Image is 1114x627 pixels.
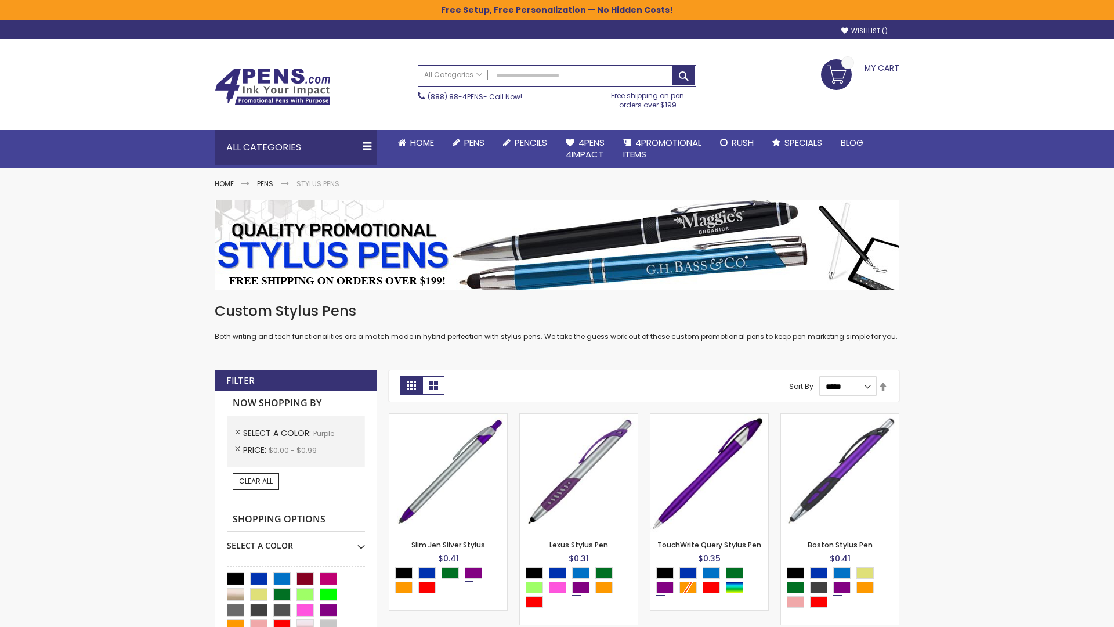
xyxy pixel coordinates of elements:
[614,130,711,168] a: 4PROMOTIONALITEMS
[227,391,365,416] strong: Now Shopping by
[549,567,566,579] div: Blue
[810,582,827,593] div: Grey Charcoal
[830,553,851,564] span: $0.41
[215,302,899,342] div: Both writing and tech functionalities are a match made in hybrid perfection with stylus pens. We ...
[787,582,804,593] div: Green
[833,567,851,579] div: Blue Light
[215,68,331,105] img: 4Pens Custom Pens and Promotional Products
[442,567,459,579] div: Green
[703,582,720,593] div: Red
[595,567,613,579] div: Green
[389,413,507,423] a: Slim Jen Silver Stylus-Purple
[856,582,874,593] div: Orange
[595,582,613,593] div: Orange
[515,136,547,149] span: Pencils
[810,596,827,608] div: Red
[389,414,507,532] img: Slim Jen Silver Stylus-Purple
[227,532,365,552] div: Select A Color
[438,553,459,564] span: $0.41
[269,445,317,455] span: $0.00 - $0.99
[418,567,436,579] div: Blue
[656,582,674,593] div: Purple
[243,427,313,439] span: Select A Color
[526,596,543,608] div: Red
[703,567,720,579] div: Blue Light
[428,92,522,102] span: - Call Now!
[656,567,768,596] div: Select A Color
[572,582,589,593] div: Purple
[856,567,874,579] div: Gold
[841,136,863,149] span: Blog
[395,567,507,596] div: Select A Color
[443,130,494,156] a: Pens
[569,553,589,564] span: $0.31
[726,567,743,579] div: Green
[781,414,899,532] img: Boston Stylus Pen-Purple
[465,567,482,579] div: Purple
[215,179,234,189] a: Home
[428,92,483,102] a: (888) 88-4PENS
[410,136,434,149] span: Home
[810,567,827,579] div: Blue
[549,582,566,593] div: Pink
[389,130,443,156] a: Home
[418,66,488,85] a: All Categories
[787,567,899,611] div: Select A Color
[657,540,761,550] a: TouchWrite Query Stylus Pen
[556,130,614,168] a: 4Pens4impact
[679,567,697,579] div: Blue
[808,540,873,550] a: Boston Stylus Pen
[698,553,721,564] span: $0.35
[726,582,743,593] div: Assorted
[494,130,556,156] a: Pencils
[650,413,768,423] a: TouchWrite Query Stylus Pen-Purple
[395,582,413,593] div: Orange
[833,582,851,593] div: Purple
[424,70,482,80] span: All Categories
[520,413,638,423] a: Lexus Stylus Pen-Purple
[243,444,269,456] span: Price
[526,582,543,593] div: Green Light
[526,567,638,611] div: Select A Color
[841,27,888,35] a: Wishlist
[226,374,255,387] strong: Filter
[599,87,697,110] div: Free shipping on pen orders over $199
[526,567,543,579] div: Black
[572,567,589,579] div: Blue Light
[520,414,638,532] img: Lexus Stylus Pen-Purple
[215,130,377,165] div: All Categories
[464,136,484,149] span: Pens
[623,136,701,160] span: 4PROMOTIONAL ITEMS
[711,130,763,156] a: Rush
[787,567,804,579] div: Black
[656,567,674,579] div: Black
[400,376,422,395] strong: Grid
[549,540,608,550] a: Lexus Stylus Pen
[781,413,899,423] a: Boston Stylus Pen-Purple
[650,414,768,532] img: TouchWrite Query Stylus Pen-Purple
[313,428,334,438] span: Purple
[296,179,339,189] strong: Stylus Pens
[411,540,485,550] a: Slim Jen Silver Stylus
[239,476,273,486] span: Clear All
[787,596,804,608] div: Rose
[789,381,813,391] label: Sort By
[215,302,899,320] h1: Custom Stylus Pens
[233,473,279,489] a: Clear All
[227,507,365,532] strong: Shopping Options
[831,130,873,156] a: Blog
[395,567,413,579] div: Black
[418,582,436,593] div: Red
[763,130,831,156] a: Specials
[215,200,899,290] img: Stylus Pens
[732,136,754,149] span: Rush
[784,136,822,149] span: Specials
[566,136,605,160] span: 4Pens 4impact
[257,179,273,189] a: Pens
